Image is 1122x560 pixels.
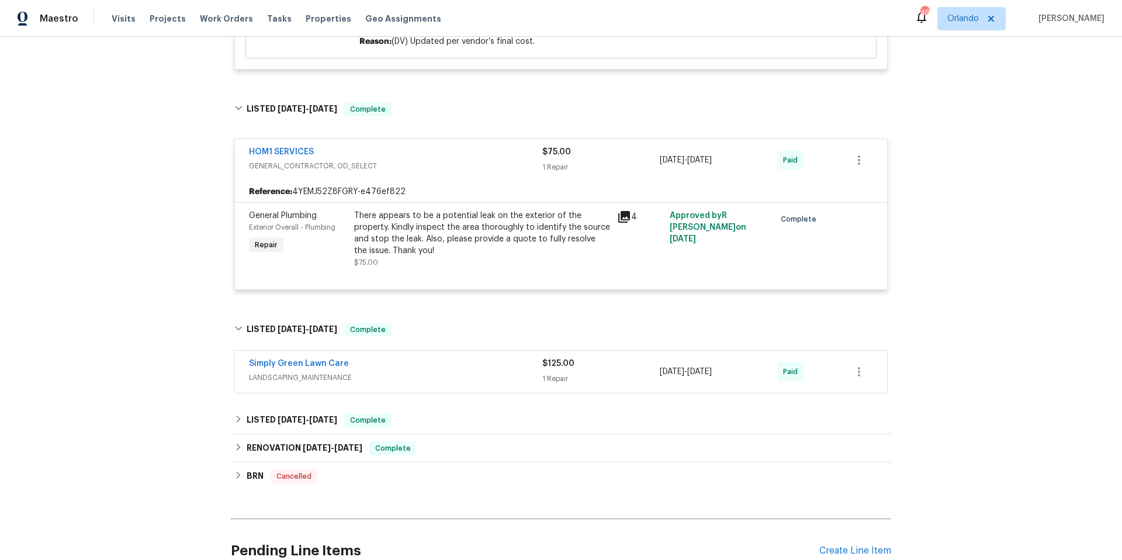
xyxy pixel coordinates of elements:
div: BRN Cancelled [231,462,891,490]
span: [DATE] [687,368,712,376]
b: Reference: [249,186,292,198]
span: [DATE] [278,416,306,424]
span: (DV) Updated per vendor’s final cost. [392,37,535,46]
span: Complete [781,213,821,225]
div: 4YEMJ52Z8FGRY-e476ef822 [235,181,887,202]
span: Complete [345,324,390,336]
span: Complete [370,443,415,454]
div: 49 [920,7,929,19]
span: Orlando [947,13,979,25]
span: Repair [250,239,282,251]
span: Tasks [267,15,292,23]
span: [DATE] [303,444,331,452]
span: [DATE] [309,105,337,113]
span: $125.00 [542,359,574,368]
span: [DATE] [309,416,337,424]
span: Maestro [40,13,78,25]
span: Properties [306,13,351,25]
div: LISTED [DATE]-[DATE]Complete [231,91,891,128]
span: [DATE] [687,156,712,164]
div: There appears to be a potential leak on the exterior of the property. Kindly inspect the area tho... [354,210,610,257]
span: [DATE] [309,325,337,333]
span: [DATE] [670,235,696,243]
span: [DATE] [334,444,362,452]
span: General Plumbing [249,212,317,220]
span: GENERAL_CONTRACTOR, OD_SELECT [249,160,542,172]
span: - [660,154,712,166]
span: Complete [345,414,390,426]
span: - [278,416,337,424]
span: [DATE] [278,105,306,113]
span: Paid [783,154,802,166]
span: Work Orders [200,13,253,25]
div: LISTED [DATE]-[DATE]Complete [231,311,891,348]
span: Visits [112,13,136,25]
span: Paid [783,366,802,378]
h6: RENOVATION [247,441,362,455]
div: 1 Repair [542,373,660,385]
a: Simply Green Lawn Care [249,359,349,368]
div: RENOVATION [DATE]-[DATE]Complete [231,434,891,462]
h6: LISTED [247,413,337,427]
div: 1 Repair [542,161,660,173]
span: [DATE] [660,156,684,164]
h6: LISTED [247,102,337,116]
a: HOM1 SERVICES [249,148,314,156]
span: $75.00 [542,148,571,156]
span: [PERSON_NAME] [1034,13,1104,25]
span: Complete [345,103,390,115]
span: - [278,105,337,113]
div: Create Line Item [819,545,891,556]
h6: BRN [247,469,264,483]
span: - [660,366,712,378]
span: - [303,444,362,452]
span: [DATE] [278,325,306,333]
span: Cancelled [272,471,316,482]
span: - [278,325,337,333]
span: LANDSCAPING_MAINTENANCE [249,372,542,383]
span: Projects [150,13,186,25]
div: LISTED [DATE]-[DATE]Complete [231,406,891,434]
span: Exterior Overall - Plumbing [249,224,335,231]
span: [DATE] [660,368,684,376]
span: Reason: [359,37,392,46]
span: Geo Assignments [365,13,441,25]
span: $75.00 [354,259,378,266]
div: 4 [617,210,663,224]
span: Approved by R [PERSON_NAME] on [670,212,746,243]
h6: LISTED [247,323,337,337]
